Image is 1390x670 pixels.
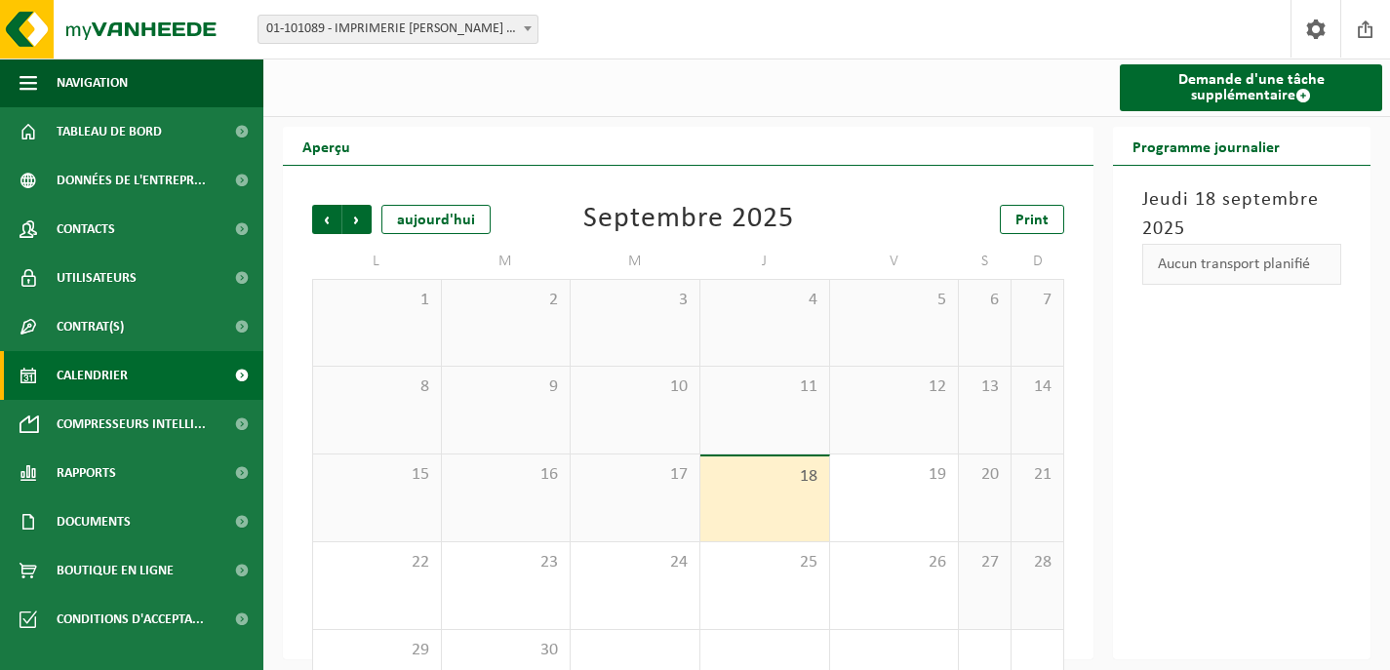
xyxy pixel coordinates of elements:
[258,15,538,44] span: 01-101089 - IMPRIMERIE DEJARDIN - GLONS
[57,107,162,156] span: Tableau de bord
[1021,552,1053,573] span: 28
[840,552,949,573] span: 26
[959,244,1012,279] td: S
[452,640,561,661] span: 30
[342,205,372,234] span: Suivant
[969,552,1001,573] span: 27
[323,464,431,486] span: 15
[312,205,341,234] span: Précédent
[442,244,572,279] td: M
[57,254,137,302] span: Utilisateurs
[323,640,431,661] span: 29
[700,244,830,279] td: J
[571,244,700,279] td: M
[57,302,124,351] span: Contrat(s)
[580,290,690,311] span: 3
[710,552,819,573] span: 25
[840,464,949,486] span: 19
[1000,205,1064,234] a: Print
[969,290,1001,311] span: 6
[452,552,561,573] span: 23
[1142,185,1341,244] h3: Jeudi 18 septembre 2025
[57,400,206,449] span: Compresseurs intelli...
[580,376,690,398] span: 10
[57,449,116,497] span: Rapports
[1113,127,1299,165] h2: Programme journalier
[57,497,131,546] span: Documents
[840,290,949,311] span: 5
[1015,213,1049,228] span: Print
[580,552,690,573] span: 24
[283,127,370,165] h2: Aperçu
[1120,64,1382,111] a: Demande d'une tâche supplémentaire
[583,205,794,234] div: Septembre 2025
[1021,464,1053,486] span: 21
[452,376,561,398] span: 9
[258,16,537,43] span: 01-101089 - IMPRIMERIE DEJARDIN - GLONS
[1021,376,1053,398] span: 14
[1142,244,1341,285] div: Aucun transport planifié
[381,205,491,234] div: aujourd'hui
[57,546,174,595] span: Boutique en ligne
[57,205,115,254] span: Contacts
[312,244,442,279] td: L
[323,290,431,311] span: 1
[1021,290,1053,311] span: 7
[969,376,1001,398] span: 13
[57,595,204,644] span: Conditions d'accepta...
[57,156,206,205] span: Données de l'entrepr...
[452,464,561,486] span: 16
[323,552,431,573] span: 22
[580,464,690,486] span: 17
[323,376,431,398] span: 8
[1012,244,1064,279] td: D
[57,351,128,400] span: Calendrier
[710,376,819,398] span: 11
[969,464,1001,486] span: 20
[830,244,960,279] td: V
[840,376,949,398] span: 12
[452,290,561,311] span: 2
[710,290,819,311] span: 4
[710,466,819,488] span: 18
[57,59,128,107] span: Navigation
